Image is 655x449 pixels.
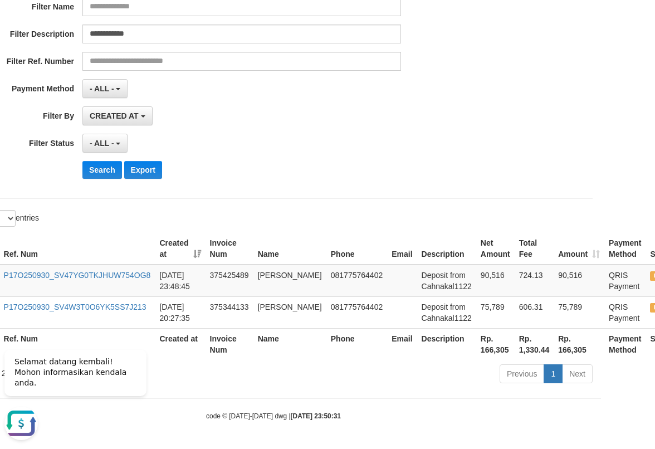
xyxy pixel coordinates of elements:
[14,17,126,47] span: Selamat datang kembali! Mohon informasikan kendala anda.
[206,328,253,360] th: Invoice Num
[90,139,114,148] span: - ALL -
[82,106,153,125] button: CREATED AT
[554,233,604,265] th: Amount: activate to sort column ascending
[417,328,476,360] th: Description
[554,296,604,328] td: 75,789
[387,328,417,360] th: Email
[291,412,341,420] strong: [DATE] 23:50:31
[387,233,417,265] th: Email
[562,364,593,383] a: Next
[82,79,128,98] button: - ALL -
[326,265,387,297] td: 081775764402
[155,328,205,360] th: Created at
[4,302,146,311] a: P17O250930_SV4W3T0O6YK5SS7J213
[206,412,341,420] small: code © [DATE]-[DATE] dwg |
[90,111,139,120] span: CREATED AT
[544,364,563,383] a: 1
[500,364,544,383] a: Previous
[515,328,554,360] th: Rp. 1,330.44
[326,233,387,265] th: Phone
[417,233,476,265] th: Description
[604,296,646,328] td: QRIS Payment
[124,161,162,179] button: Export
[476,296,515,328] td: 75,789
[82,161,122,179] button: Search
[326,328,387,360] th: Phone
[206,296,253,328] td: 375344133
[554,265,604,297] td: 90,516
[417,296,476,328] td: Deposit from Cahnakal1122
[206,233,253,265] th: Invoice Num
[515,233,554,265] th: Total Fee
[253,265,326,297] td: [PERSON_NAME]
[604,233,646,265] th: Payment Method
[155,233,205,265] th: Created at: activate to sort column ascending
[554,328,604,360] th: Rp. 166,305
[476,265,515,297] td: 90,516
[4,67,38,100] button: Open LiveChat chat widget
[82,134,128,153] button: - ALL -
[476,328,515,360] th: Rp. 166,305
[90,84,114,93] span: - ALL -
[253,296,326,328] td: [PERSON_NAME]
[155,265,205,297] td: [DATE] 23:48:45
[604,265,646,297] td: QRIS Payment
[206,265,253,297] td: 375425489
[515,265,554,297] td: 724.13
[604,328,646,360] th: Payment Method
[253,328,326,360] th: Name
[326,296,387,328] td: 081775764402
[155,296,205,328] td: [DATE] 20:27:35
[4,271,151,280] a: P17O250930_SV47YG0TKJHUW754OG8
[515,296,554,328] td: 606.31
[417,265,476,297] td: Deposit from Cahnakal1122
[476,233,515,265] th: Net Amount
[253,233,326,265] th: Name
